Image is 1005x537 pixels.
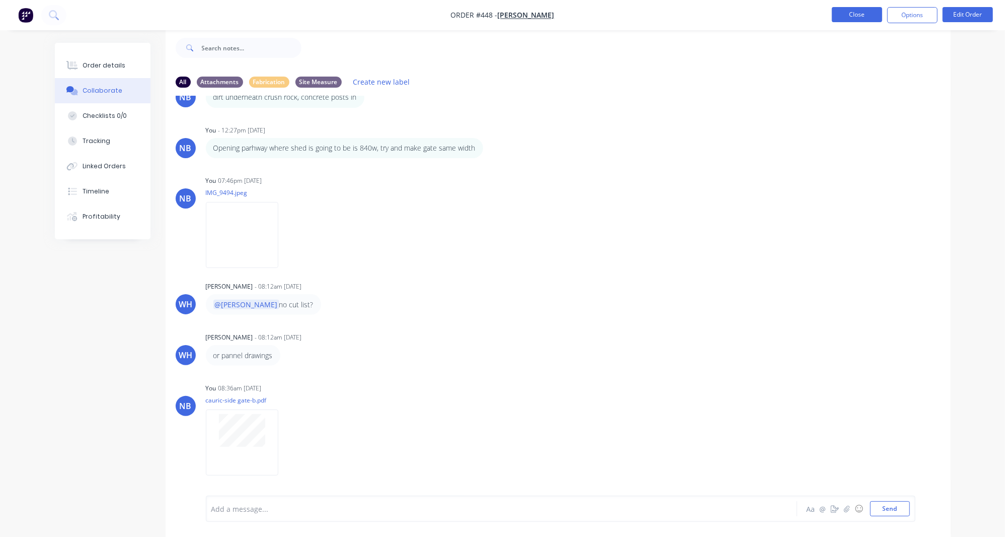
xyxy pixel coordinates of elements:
button: Edit Order [943,7,993,22]
div: - 12:27pm [DATE] [218,126,266,135]
button: Send [870,501,910,516]
div: Profitability [83,212,120,221]
div: WH [179,349,192,361]
div: NB [180,400,192,412]
div: Linked Orders [83,162,126,171]
div: Fabrication [249,77,289,88]
div: You [206,126,216,135]
p: IMG_9494.jpeg [206,188,288,197]
div: - 08:12am [DATE] [255,282,302,291]
a: [PERSON_NAME] [498,11,555,20]
button: Options [887,7,938,23]
div: Order details [83,61,125,70]
div: Site Measure [295,77,342,88]
button: Aa [805,503,817,515]
button: Create new label [348,75,415,89]
div: 08:36am [DATE] [218,384,262,393]
button: @ [817,503,829,515]
p: Opening parhway where shed is going to be is 840w, try and make gate same width [213,143,476,153]
div: Timeline [83,187,109,196]
div: WH [179,298,192,310]
div: You [206,176,216,185]
div: Attachments [197,77,243,88]
div: Collaborate [83,86,122,95]
div: All [176,77,191,88]
p: dirt underneath crush rock, concrete posts in [213,92,357,102]
button: ☺ [853,503,865,515]
div: NB [180,142,192,154]
div: Checklists 0/0 [83,111,127,120]
div: NB [180,91,192,103]
p: cauric-side gate-b.pdf [206,396,288,405]
div: You [206,384,216,393]
button: Linked Orders [55,154,150,179]
span: @[PERSON_NAME] [213,300,279,309]
img: Factory [18,8,33,23]
div: NB [180,192,192,205]
div: 07:46pm [DATE] [218,176,262,185]
button: Profitability [55,204,150,229]
div: [PERSON_NAME] [206,333,253,342]
span: Order #448 - [451,11,498,20]
input: Search notes... [202,38,301,58]
button: Close [832,7,882,22]
div: [PERSON_NAME] [206,282,253,291]
div: - 08:12am [DATE] [255,333,302,342]
button: Tracking [55,128,150,154]
button: Checklists 0/0 [55,103,150,128]
div: no cut list? [213,299,314,310]
button: Collaborate [55,78,150,103]
button: Order details [55,53,150,78]
button: Timeline [55,179,150,204]
div: or pannel drawings [213,350,273,361]
div: Tracking [83,137,110,146]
